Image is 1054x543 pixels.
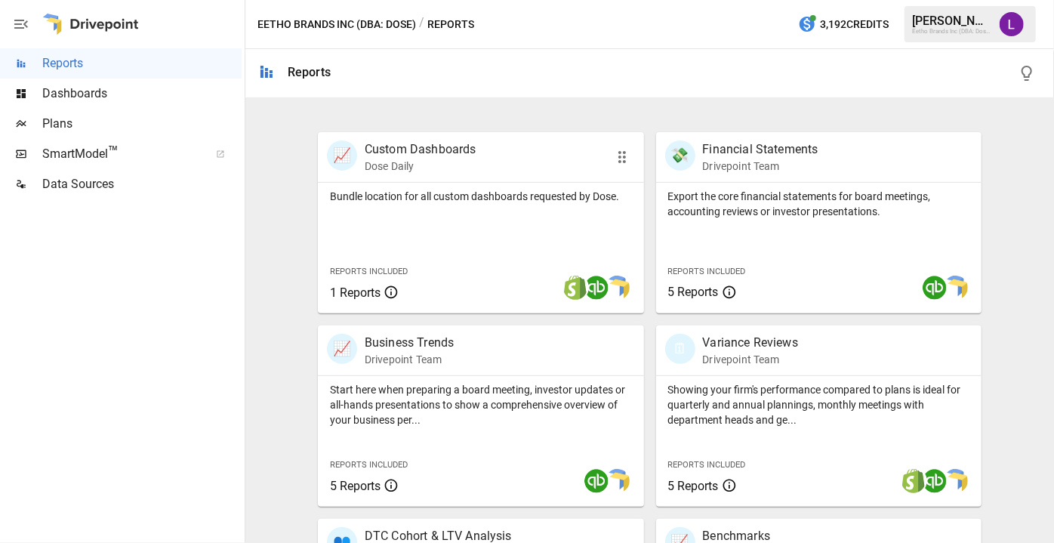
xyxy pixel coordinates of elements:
img: shopify [901,469,926,493]
span: 1 Reports [330,285,381,300]
p: Start here when preparing a board meeting, investor updates or all-hands presentations to show a ... [330,382,632,427]
span: Plans [42,115,242,133]
span: 5 Reports [668,285,719,299]
span: 5 Reports [330,479,381,493]
div: 📈 [327,334,357,364]
img: smart model [944,276,968,300]
button: Libby Knowles [991,3,1033,45]
p: Showing your firm's performance compared to plans is ideal for quarterly and annual plannings, mo... [668,382,970,427]
p: Variance Reviews [703,334,798,352]
p: Drivepoint Team [703,352,798,367]
p: Custom Dashboards [365,140,476,159]
img: quickbooks [584,276,609,300]
p: Dose Daily [365,159,476,174]
p: Bundle location for all custom dashboards requested by Dose. [330,189,632,204]
p: Export the core financial statements for board meetings, accounting reviews or investor presentat... [668,189,970,219]
span: Dashboards [42,85,242,103]
img: smart model [944,469,968,493]
img: quickbooks [923,469,947,493]
img: Libby Knowles [1000,12,1024,36]
img: smart model [606,276,630,300]
span: 3,192 Credits [820,15,889,34]
span: 5 Reports [668,479,719,493]
span: Data Sources [42,175,242,193]
span: Reports Included [330,267,408,276]
div: [PERSON_NAME] [912,14,991,28]
img: shopify [563,276,587,300]
div: Reports [288,65,331,79]
span: Reports [42,54,242,73]
span: Reports Included [668,267,746,276]
span: Reports Included [668,460,746,470]
span: Reports Included [330,460,408,470]
div: / [419,15,424,34]
p: Drivepoint Team [703,159,818,174]
img: smart model [606,469,630,493]
p: Drivepoint Team [365,352,454,367]
div: 🗓 [665,334,695,364]
div: 💸 [665,140,695,171]
button: Eetho Brands Inc (DBA: Dose) [257,15,416,34]
div: 📈 [327,140,357,171]
span: SmartModel [42,145,199,163]
button: 3,192Credits [792,11,895,39]
p: Business Trends [365,334,454,352]
img: quickbooks [584,469,609,493]
div: Eetho Brands Inc (DBA: Dose) [912,28,991,35]
img: quickbooks [923,276,947,300]
p: Financial Statements [703,140,818,159]
span: ™ [108,143,119,162]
